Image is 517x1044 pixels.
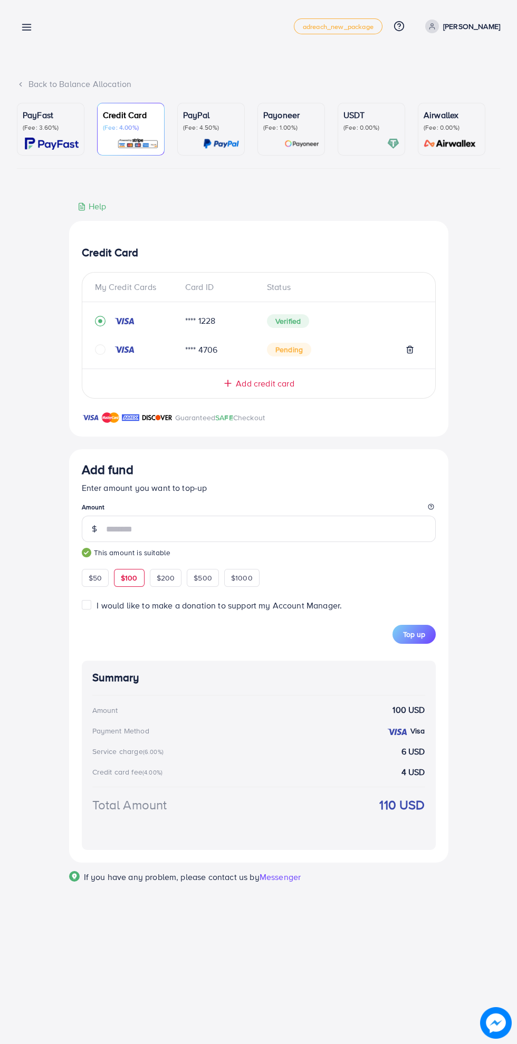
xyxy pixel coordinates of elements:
span: SAFE [215,412,233,423]
img: credit [387,728,408,736]
span: $500 [194,573,212,583]
div: Back to Balance Allocation [17,78,500,90]
div: Payment Method [92,726,149,736]
span: Top up [403,629,425,640]
button: Top up [392,625,436,644]
a: adreach_new_package [294,18,382,34]
span: Messenger [260,871,301,883]
img: image [483,1010,509,1036]
p: Credit Card [103,109,159,121]
img: credit [114,317,135,325]
span: Pending [267,343,311,356]
img: brand [122,411,139,424]
img: card [284,138,319,150]
p: (Fee: 3.60%) [23,123,79,132]
p: Enter amount you want to top-up [82,481,436,494]
img: Popup guide [69,871,80,882]
p: PayFast [23,109,79,121]
p: (Fee: 0.00%) [424,123,480,132]
h4: Credit Card [82,246,436,259]
img: brand [82,411,99,424]
img: card [117,138,159,150]
h3: Add fund [82,462,133,477]
div: Credit card fee [92,767,166,777]
img: card [25,138,79,150]
small: (6.00%) [143,748,164,756]
p: (Fee: 4.00%) [103,123,159,132]
img: brand [142,411,173,424]
img: card [387,138,399,150]
strong: 4 USD [401,766,425,778]
p: Airwallex [424,109,480,121]
strong: 6 USD [401,746,425,758]
span: $200 [157,573,175,583]
h4: Summary [92,671,425,684]
span: $1000 [231,573,253,583]
img: guide [82,548,91,557]
img: card [203,138,239,150]
div: My Credit Cards [95,281,177,293]
div: Service charge [92,746,167,757]
div: Status [258,281,423,293]
p: Payoneer [263,109,319,121]
p: PayPal [183,109,239,121]
svg: circle [95,344,106,355]
p: USDT [343,109,399,121]
span: $50 [89,573,102,583]
span: Verified [267,314,309,328]
p: (Fee: 1.00%) [263,123,319,132]
p: (Fee: 4.50%) [183,123,239,132]
legend: Amount [82,502,436,516]
div: Card ID [177,281,258,293]
strong: 110 USD [379,796,425,814]
small: (4.00%) [142,768,162,777]
img: card [420,138,480,150]
div: Total Amount [92,796,167,814]
span: I would like to make a donation to support my Account Manager. [97,600,342,611]
p: Guaranteed Checkout [175,411,265,424]
img: brand [102,411,119,424]
strong: 100 USD [392,704,425,716]
a: [PERSON_NAME] [421,20,500,33]
svg: record circle [95,316,106,326]
span: Add credit card [236,378,294,390]
div: Amount [92,705,118,716]
span: adreach_new_package [303,23,374,30]
img: credit [114,345,135,354]
span: If you have any problem, please contact us by [84,871,260,883]
strong: Visa [410,726,425,736]
div: Help [78,200,107,212]
small: This amount is suitable [82,547,436,558]
p: [PERSON_NAME] [443,20,500,33]
p: (Fee: 0.00%) [343,123,399,132]
span: $100 [121,573,138,583]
